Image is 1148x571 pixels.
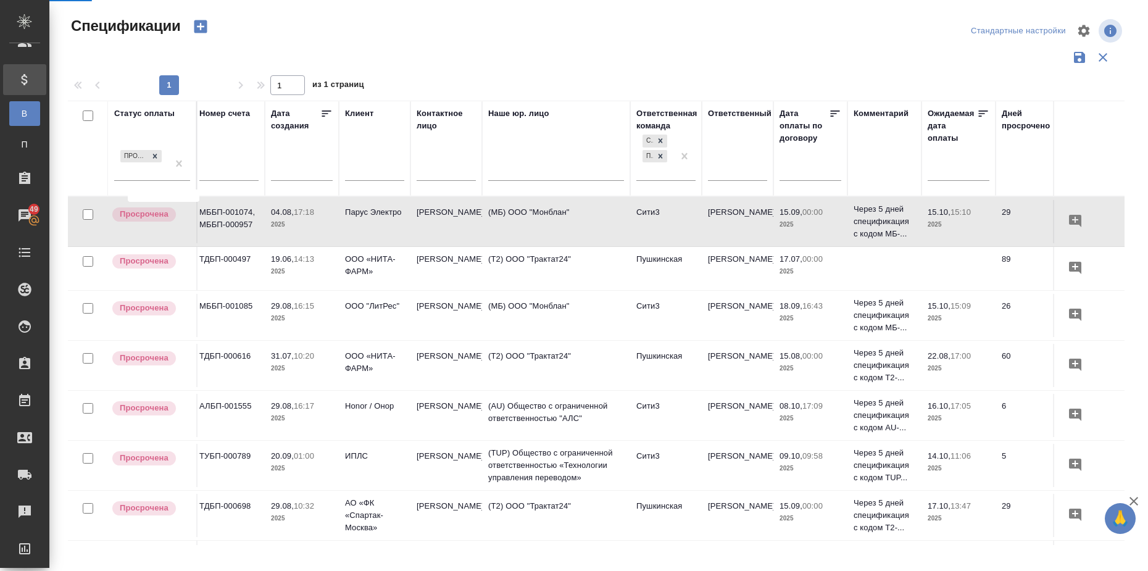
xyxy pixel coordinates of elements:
[120,452,168,464] p: Просрочена
[630,394,702,437] td: Сити3
[271,462,333,475] p: 2025
[271,254,294,264] p: 19.06,
[345,497,404,534] p: АО «ФК «Спартак-Москва»
[928,412,989,425] p: 2025
[780,312,841,325] p: 2025
[643,135,654,148] div: Сити3
[482,294,630,337] td: (МБ) ООО "Монблан"
[68,16,181,36] span: Спецификации
[928,312,989,325] p: 2025
[1091,46,1115,69] button: Сбросить фильтры
[271,401,294,411] p: 29.08,
[271,207,294,217] p: 04.08,
[271,501,294,511] p: 29.08,
[15,138,34,151] span: П
[294,207,314,217] p: 17:18
[345,450,404,462] p: ИПЛС
[630,444,702,487] td: Сити3
[928,301,950,311] p: 15.10,
[702,444,773,487] td: [PERSON_NAME]
[702,494,773,537] td: [PERSON_NAME]
[294,254,314,264] p: 14:13
[345,400,404,412] p: Honor / Онор
[482,394,630,437] td: (AU) Общество с ограниченной ответственностью "АЛС"
[120,502,168,514] p: Просрочена
[3,200,46,231] a: 49
[114,107,175,120] div: Статус оплаты
[410,444,482,487] td: [PERSON_NAME]
[802,301,823,311] p: 16:43
[271,412,333,425] p: 2025
[482,200,630,243] td: (МБ) ООО "Монблан"
[708,107,772,120] div: Ответственный
[780,219,841,231] p: 2025
[928,501,950,511] p: 17.10,
[186,16,215,37] button: Создать
[928,107,977,144] div: Ожидаемая дата оплаты
[345,350,404,375] p: ООО «НИТА-ФАРМ»
[410,200,482,243] td: [PERSON_NAME]
[482,441,630,490] td: (TUP) Общество с ограниченной ответственностью «Технологии управления переводом»
[410,247,482,290] td: [PERSON_NAME]
[636,107,697,132] div: Ответственная команда
[120,302,168,314] p: Просрочена
[950,451,971,461] p: 11:06
[780,301,802,311] p: 18.09,
[996,394,1067,437] td: 6
[410,494,482,537] td: [PERSON_NAME]
[1069,16,1099,46] span: Настроить таблицу
[854,347,915,384] p: Через 5 дней спецификация с кодом Т2-...
[802,401,823,411] p: 17:09
[996,444,1067,487] td: 5
[950,401,971,411] p: 17:05
[928,462,989,475] p: 2025
[996,294,1067,337] td: 26
[193,294,265,337] td: МББП-001085
[996,247,1067,290] td: 89
[1105,503,1136,534] button: 🙏
[271,362,333,375] p: 2025
[950,351,971,361] p: 17:00
[996,344,1067,387] td: 60
[802,254,823,264] p: 00:00
[780,351,802,361] p: 15.08,
[780,451,802,461] p: 09.10,
[928,512,989,525] p: 2025
[802,451,823,461] p: 09:58
[294,401,314,411] p: 16:17
[854,297,915,334] p: Через 5 дней спецификация с кодом МБ-...
[854,107,909,120] div: Комментарий
[482,494,630,537] td: (Т2) ООО "Трактат24"
[294,351,314,361] p: 10:20
[1110,506,1131,531] span: 🙏
[928,219,989,231] p: 2025
[928,401,950,411] p: 16.10,
[780,462,841,475] p: 2025
[1099,19,1125,43] span: Посмотреть информацию
[193,200,265,243] td: МББП-001074, МББП-000957
[345,206,404,219] p: Парус Электро
[271,107,320,132] div: Дата создания
[702,344,773,387] td: [PERSON_NAME]
[271,451,294,461] p: 20.09,
[271,219,333,231] p: 2025
[641,149,668,164] div: Сити3, Пушкинская
[193,494,265,537] td: ТДБП-000698
[22,203,46,215] span: 49
[702,294,773,337] td: [PERSON_NAME]
[854,397,915,434] p: Через 5 дней спецификация с кодом AU-...
[345,300,404,312] p: ООО "ЛитРес"
[9,132,40,157] a: П
[193,247,265,290] td: ТДБП-000497
[630,494,702,537] td: Пушкинская
[312,77,364,95] span: из 1 страниц
[120,208,168,220] p: Просрочена
[345,107,373,120] div: Клиент
[630,200,702,243] td: Сити3
[15,107,34,120] span: В
[119,149,163,164] div: Просрочена
[410,394,482,437] td: [PERSON_NAME]
[120,255,168,267] p: Просрочена
[199,107,250,120] div: Номер счета
[702,394,773,437] td: [PERSON_NAME]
